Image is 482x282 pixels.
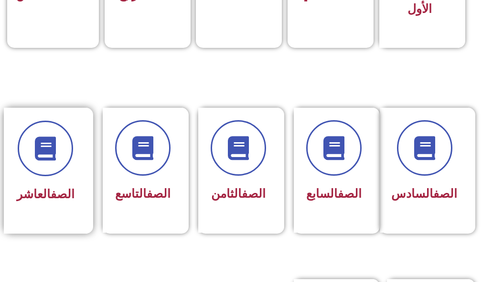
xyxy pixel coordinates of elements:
[391,187,457,201] span: السادس
[433,187,457,201] a: الصف
[211,187,266,201] span: الثامن
[51,187,75,201] a: الصف
[147,187,171,201] a: الصف
[306,187,362,201] span: السابع
[115,187,171,201] span: التاسع
[338,187,362,201] a: الصف
[242,187,266,201] a: الصف
[17,187,75,201] span: العاشر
